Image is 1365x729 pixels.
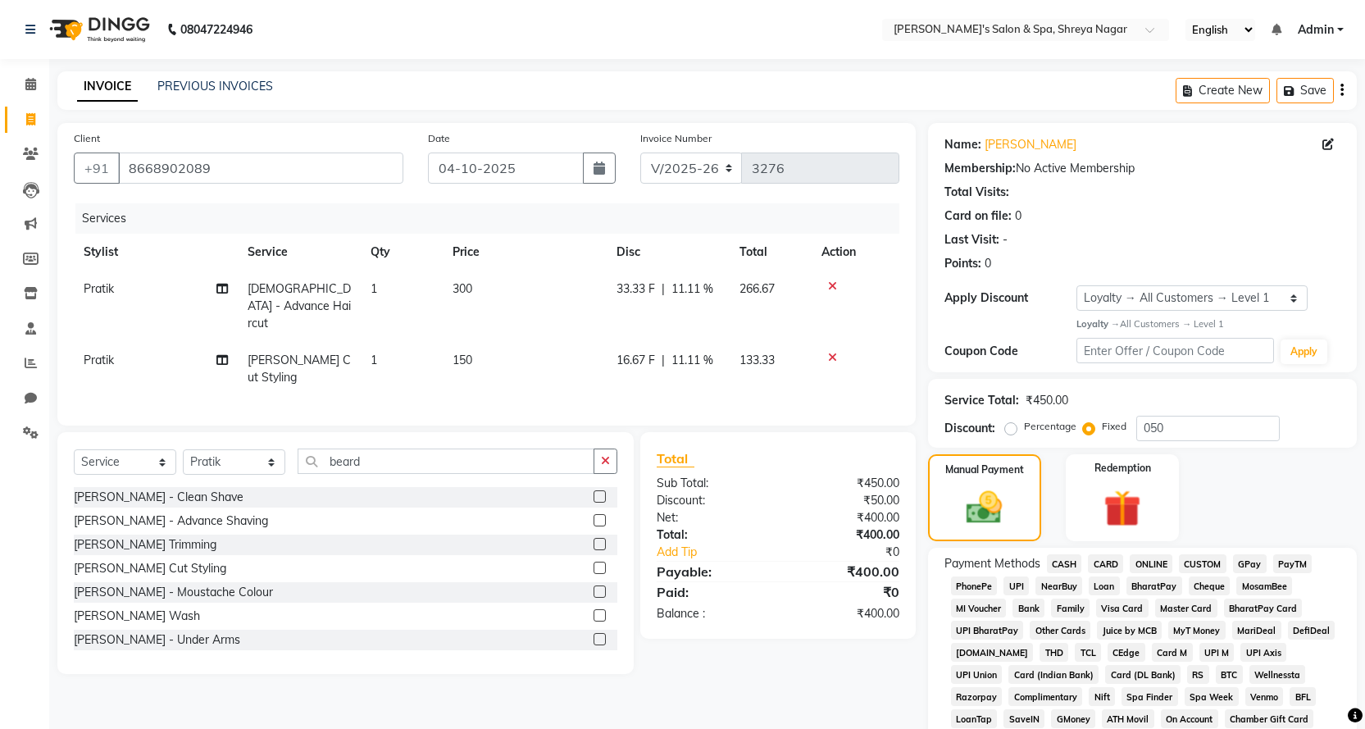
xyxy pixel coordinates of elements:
[1168,621,1226,640] span: MyT Money
[1179,554,1226,573] span: CUSTOM
[1225,709,1314,728] span: Chamber Gift Card
[1026,392,1068,409] div: ₹450.00
[1089,687,1115,706] span: Nift
[84,353,114,367] span: Pratik
[1102,709,1154,728] span: ATH Movil
[1273,554,1313,573] span: PayTM
[453,353,472,367] span: 150
[944,420,995,437] div: Discount:
[1003,231,1008,248] div: -
[74,560,226,577] div: [PERSON_NAME] Cut Styling
[778,526,912,544] div: ₹400.00
[1189,576,1231,595] span: Cheque
[607,234,730,271] th: Disc
[75,203,912,234] div: Services
[1249,665,1306,684] span: Wellnessta
[951,709,998,728] span: LoanTap
[1092,485,1153,531] img: _gift.svg
[1236,576,1292,595] span: MosamBee
[371,281,377,296] span: 1
[644,492,778,509] div: Discount:
[1035,576,1082,595] span: NearBuy
[1185,687,1239,706] span: Spa Week
[657,450,694,467] span: Total
[951,687,1003,706] span: Razorpay
[371,353,377,367] span: 1
[671,352,713,369] span: 11.11 %
[1089,576,1120,595] span: Loan
[644,562,778,581] div: Payable:
[1130,554,1172,573] span: ONLINE
[42,7,154,52] img: logo
[944,555,1040,572] span: Payment Methods
[1012,599,1044,617] span: Bank
[1232,621,1281,640] span: MariDeal
[1094,461,1151,476] label: Redemption
[985,136,1076,153] a: [PERSON_NAME]
[298,449,594,474] input: Search or Scan
[1108,643,1145,662] span: CEdge
[74,536,216,554] div: [PERSON_NAME] Trimming
[248,281,351,330] span: [DEMOGRAPHIC_DATA] - Advance Haircut
[443,234,607,271] th: Price
[944,392,1019,409] div: Service Total:
[778,605,912,622] div: ₹400.00
[74,631,240,649] div: [PERSON_NAME] - Under Arms
[1076,338,1275,363] input: Enter Offer / Coupon Code
[944,289,1076,307] div: Apply Discount
[644,582,778,602] div: Paid:
[944,136,981,153] div: Name:
[74,489,243,506] div: [PERSON_NAME] - Clean Shave
[248,353,351,385] span: [PERSON_NAME] Cut Styling
[1097,621,1162,640] span: Juice by MCB
[77,72,138,102] a: INVOICE
[180,7,253,52] b: 08047224946
[644,509,778,526] div: Net:
[1161,709,1218,728] span: On Account
[74,234,238,271] th: Stylist
[1176,78,1270,103] button: Create New
[778,492,912,509] div: ₹50.00
[739,353,775,367] span: 133.33
[157,79,273,93] a: PREVIOUS INVOICES
[739,281,775,296] span: 266.67
[617,280,655,298] span: 33.33 F
[944,184,1009,201] div: Total Visits:
[985,255,991,272] div: 0
[951,599,1007,617] span: MI Voucher
[1076,318,1120,330] strong: Loyalty →
[955,487,1013,528] img: _cash.svg
[951,576,998,595] span: PhonePe
[662,280,665,298] span: |
[1199,643,1235,662] span: UPI M
[944,255,981,272] div: Points:
[1105,665,1181,684] span: Card (DL Bank)
[944,160,1340,177] div: No Active Membership
[800,544,912,561] div: ₹0
[74,131,100,146] label: Client
[1276,78,1334,103] button: Save
[74,608,200,625] div: [PERSON_NAME] Wash
[644,526,778,544] div: Total:
[1040,643,1068,662] span: THD
[1075,643,1101,662] span: TCL
[640,131,712,146] label: Invoice Number
[453,281,472,296] span: 300
[74,584,273,601] div: [PERSON_NAME] - Moustache Colour
[1024,419,1076,434] label: Percentage
[1015,207,1021,225] div: 0
[1030,621,1090,640] span: Other Cards
[1051,709,1095,728] span: GMoney
[617,352,655,369] span: 16.67 F
[671,280,713,298] span: 11.11 %
[945,462,1024,477] label: Manual Payment
[1216,665,1243,684] span: BTC
[644,544,800,561] a: Add Tip
[1245,687,1284,706] span: Venmo
[730,234,812,271] th: Total
[778,582,912,602] div: ₹0
[428,131,450,146] label: Date
[1126,576,1182,595] span: BharatPay
[1281,339,1327,364] button: Apply
[1288,621,1335,640] span: DefiDeal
